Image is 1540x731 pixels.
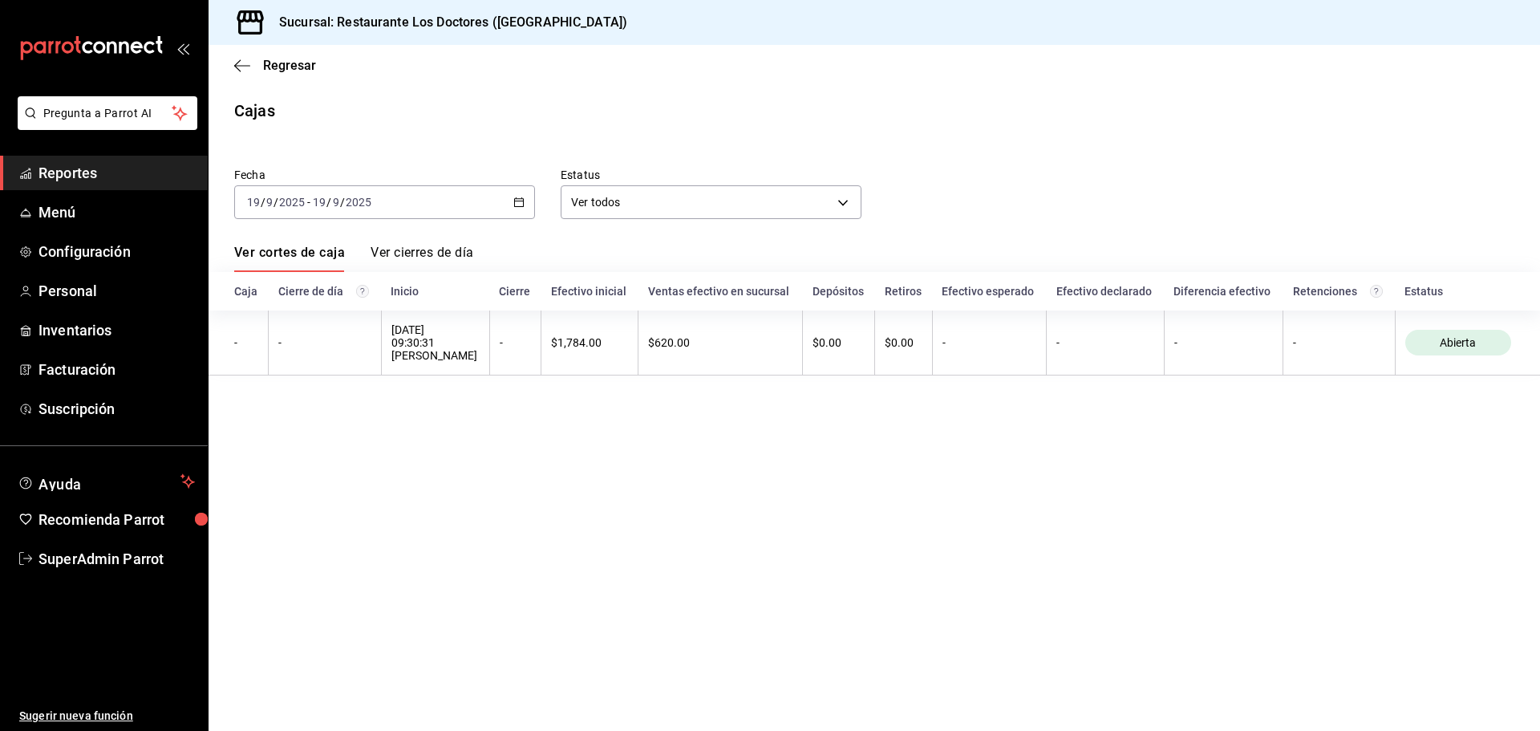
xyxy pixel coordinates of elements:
div: $0.00 [813,336,865,349]
span: / [326,196,331,209]
span: / [340,196,345,209]
span: Abierta [1433,336,1482,349]
div: - [1293,336,1384,349]
span: / [261,196,265,209]
div: Efectivo inicial [551,285,629,298]
div: navigation tabs [234,245,473,272]
span: Reportes [38,162,195,184]
a: Ver cortes de caja [234,245,345,272]
span: - [307,196,310,209]
div: $0.00 [885,336,922,349]
div: Cajas [234,99,275,123]
span: Recomienda Parrot [38,509,195,530]
h3: Sucursal: Restaurante Los Doctores ([GEOGRAPHIC_DATA]) [266,13,627,32]
span: Inventarios [38,319,195,341]
div: - [278,336,371,349]
input: ---- [345,196,372,209]
span: Pregunta a Parrot AI [43,105,172,122]
div: - [1056,336,1153,349]
div: Inicio [391,285,480,298]
input: -- [312,196,326,209]
span: SuperAdmin Parrot [38,548,195,570]
svg: Total de retenciones de propinas registradas [1370,285,1383,298]
div: Depósitos [813,285,865,298]
input: ---- [278,196,306,209]
div: - [942,336,1036,349]
div: Efectivo declarado [1056,285,1154,298]
button: open_drawer_menu [176,42,189,55]
span: Personal [38,280,195,302]
div: Efectivo esperado [942,285,1036,298]
div: [DATE] 09:30:31 [PERSON_NAME] [391,323,480,362]
div: Retiros [885,285,923,298]
label: Estatus [561,169,861,181]
span: Ayuda [38,472,174,491]
button: Pregunta a Parrot AI [18,96,197,130]
div: - [234,336,258,349]
div: - [500,336,532,349]
div: Ventas efectivo en sucursal [648,285,793,298]
div: Retenciones [1293,285,1385,298]
svg: El número de cierre de día es consecutivo y consolida todos los cortes de caja previos en un únic... [356,285,369,298]
div: $1,784.00 [551,336,628,349]
button: Regresar [234,58,316,73]
div: Caja [234,285,259,298]
span: Menú [38,201,195,223]
span: Facturación [38,359,195,380]
div: Cierre [499,285,532,298]
span: / [274,196,278,209]
input: -- [332,196,340,209]
div: - [1174,336,1274,349]
div: Cierre de día [278,285,371,298]
span: Regresar [263,58,316,73]
div: Diferencia efectivo [1173,285,1274,298]
span: Suscripción [38,398,195,420]
label: Fecha [234,169,535,181]
input: -- [246,196,261,209]
input: -- [265,196,274,209]
div: Ver todos [561,185,861,219]
span: Sugerir nueva función [19,708,195,725]
div: Estatus [1404,285,1514,298]
span: Configuración [38,241,195,262]
a: Pregunta a Parrot AI [11,116,197,133]
a: Ver cierres de día [371,245,473,272]
div: $620.00 [648,336,792,349]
